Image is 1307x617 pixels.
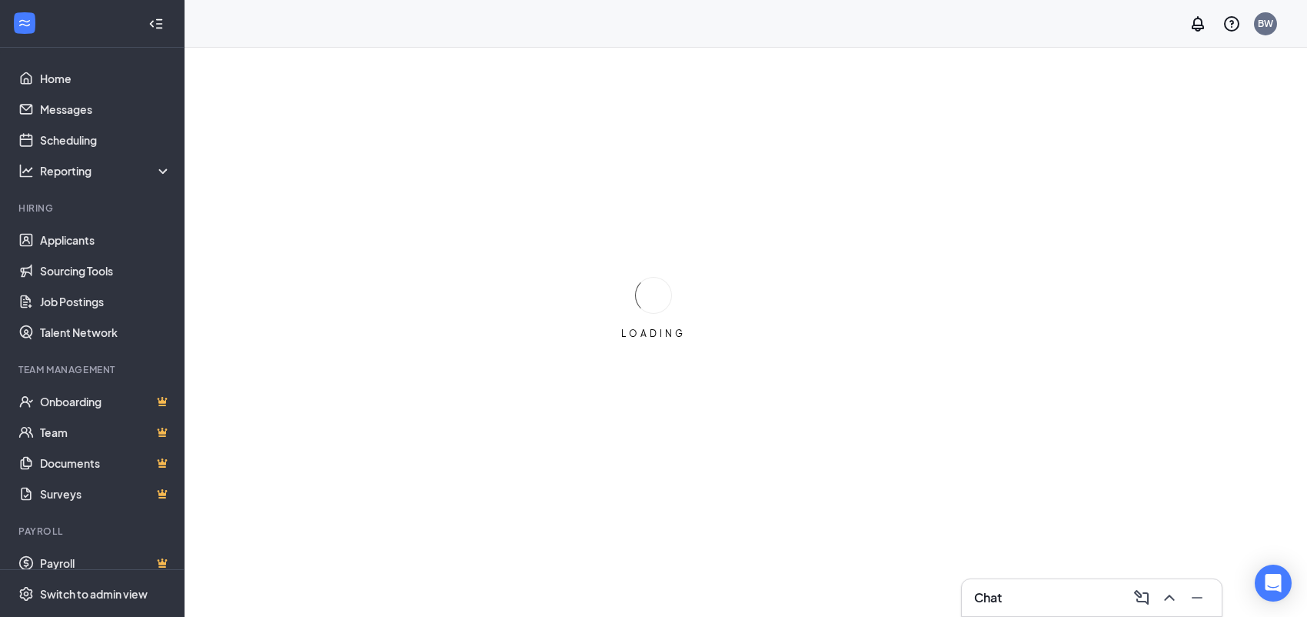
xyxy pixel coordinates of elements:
[1188,589,1206,607] svg: Minimize
[1222,15,1241,33] svg: QuestionInfo
[18,586,34,602] svg: Settings
[40,417,171,448] a: TeamCrown
[1129,585,1154,610] button: ComposeMessage
[974,589,1002,606] h3: Chat
[40,94,171,125] a: Messages
[40,317,171,348] a: Talent Network
[18,163,34,178] svg: Analysis
[1132,589,1151,607] svg: ComposeMessage
[148,16,164,32] svg: Collapse
[1157,585,1182,610] button: ChevronUp
[40,586,148,602] div: Switch to admin view
[40,386,171,417] a: OnboardingCrown
[1258,17,1273,30] div: BW
[40,479,171,509] a: SurveysCrown
[40,225,171,255] a: Applicants
[615,327,692,340] div: LOADING
[1189,15,1207,33] svg: Notifications
[40,63,171,94] a: Home
[18,525,168,538] div: Payroll
[40,163,172,178] div: Reporting
[18,363,168,376] div: Team Management
[40,255,171,286] a: Sourcing Tools
[40,448,171,479] a: DocumentsCrown
[40,548,171,579] a: PayrollCrown
[40,125,171,155] a: Scheduling
[40,286,171,317] a: Job Postings
[1160,589,1179,607] svg: ChevronUp
[18,202,168,215] div: Hiring
[1255,565,1292,602] div: Open Intercom Messenger
[1185,585,1209,610] button: Minimize
[17,15,32,31] svg: WorkstreamLogo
